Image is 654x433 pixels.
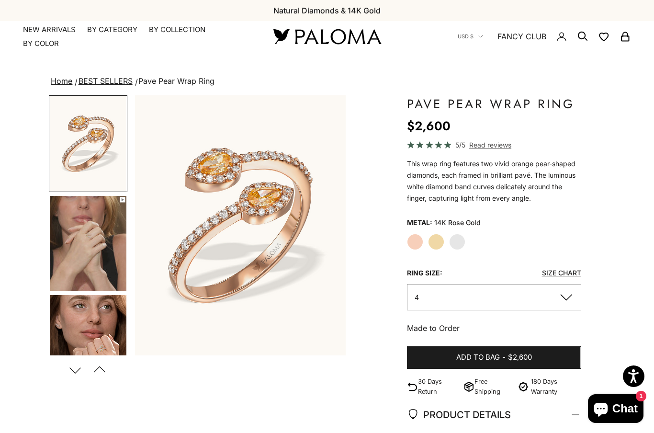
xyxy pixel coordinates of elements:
[458,21,631,52] nav: Secondary navigation
[49,75,605,88] nav: breadcrumbs
[407,95,581,113] h1: Pave Pear Wrap Ring
[455,139,465,150] span: 5/5
[23,39,59,48] summary: By Color
[469,139,511,150] span: Read reviews
[79,76,133,86] a: BEST SELLERS
[415,293,419,301] span: 4
[585,394,646,425] inbox-online-store-chat: Shopify online store chat
[50,295,126,390] img: #YellowGold #WhiteGold #RoseGold
[407,346,581,369] button: Add to bag-$2,600
[87,25,137,34] summary: By Category
[273,4,381,17] p: Natural Diamonds & 14K Gold
[407,407,511,423] span: PRODUCT DETAILS
[49,195,127,292] button: Go to item 4
[418,376,459,397] p: 30 Days Return
[531,376,581,397] p: 180 Days Warranty
[407,284,581,310] button: 4
[407,397,581,433] summary: PRODUCT DETAILS
[458,32,474,41] span: USD $
[474,376,512,397] p: Free Shipping
[50,96,126,191] img: #RoseGold
[138,76,214,86] span: Pave Pear Wrap Ring
[407,139,581,150] a: 5/5 Read reviews
[149,25,205,34] summary: By Collection
[434,216,481,230] variant-option-value: 14K Rose Gold
[23,25,76,34] a: NEW ARRIVALS
[508,352,532,364] span: $2,600
[135,95,346,355] div: Item 3 of 15
[407,266,442,280] legend: Ring size:
[542,269,581,277] a: Size Chart
[458,32,483,41] button: USD $
[407,158,581,204] p: This wrap ring features two vivid orange pear-shaped diamonds, each framed in brilliant pavé. The...
[50,196,126,291] img: #YellowGold #WhiteGold #RoseGold
[407,216,432,230] legend: Metal:
[407,116,451,136] sale-price: $2,600
[135,95,346,355] img: #RoseGold
[407,322,581,334] p: Made to Order
[456,352,500,364] span: Add to bag
[51,76,72,86] a: Home
[497,30,546,43] a: FANCY CLUB
[23,25,250,48] nav: Primary navigation
[49,95,127,192] button: Go to item 3
[49,294,127,391] button: Go to item 5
